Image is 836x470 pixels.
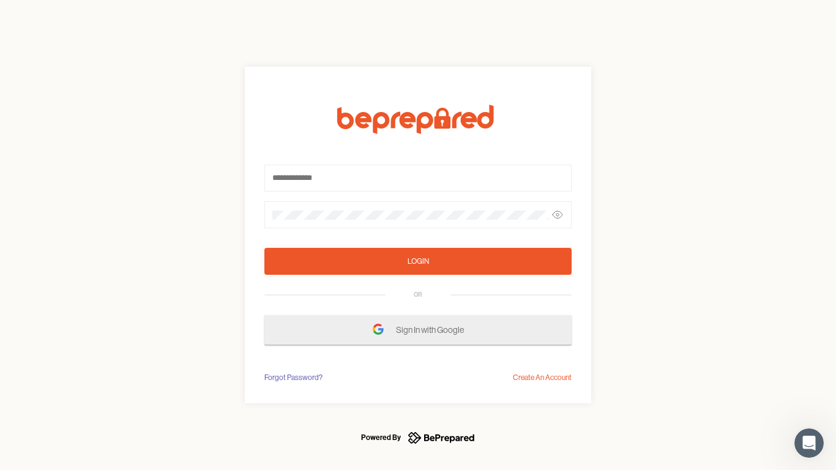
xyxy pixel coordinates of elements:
iframe: Intercom live chat [794,428,824,458]
div: Powered By [361,430,401,445]
button: Sign In with Google [264,315,572,345]
div: OR [414,290,422,300]
div: Create An Account [513,371,572,384]
span: Sign In with Google [396,319,470,341]
div: Forgot Password? [264,371,323,384]
div: Login [408,255,429,267]
button: Login [264,248,572,275]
